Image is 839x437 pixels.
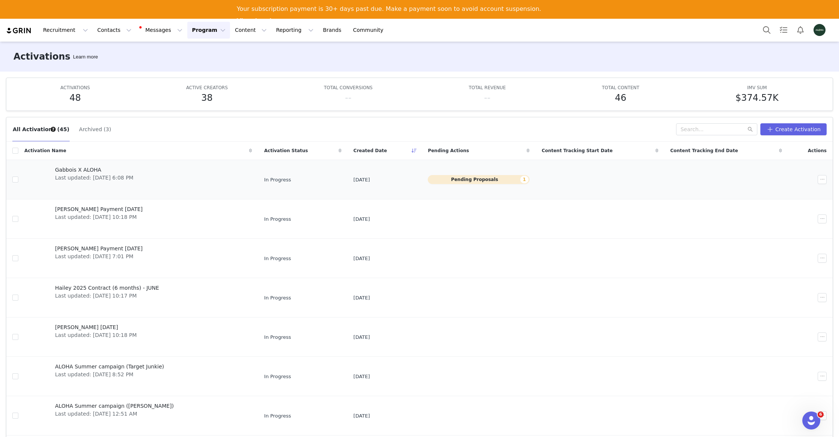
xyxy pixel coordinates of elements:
span: TOTAL CONTENT [602,85,639,90]
img: grin logo [6,27,32,34]
a: ALOHA Summer campaign ([PERSON_NAME])Last updated: [DATE] 12:51 AM [24,401,252,431]
span: In Progress [264,412,291,420]
span: ACTIVATIONS [60,85,90,90]
span: TOTAL CONVERSIONS [324,85,373,90]
span: In Progress [264,294,291,302]
span: [PERSON_NAME] Payment [DATE] [55,205,143,213]
span: Activation Status [264,147,308,154]
div: Your subscription payment is 30+ days past due. Make a payment soon to avoid account suspension. [237,5,541,13]
button: Archived (3) [79,123,112,135]
span: Content Tracking Start Date [542,147,613,154]
span: [DATE] [354,334,370,341]
span: Last updated: [DATE] 6:08 PM [55,174,133,182]
span: Gabbois X ALOHA [55,166,133,174]
button: Reporting [272,22,318,39]
span: ACTIVE CREATORS [186,85,228,90]
button: Contacts [93,22,136,39]
span: [PERSON_NAME] Payment [DATE] [55,245,143,253]
span: Activation Name [24,147,66,154]
span: Last updated: [DATE] 12:51 AM [55,410,174,418]
a: [PERSON_NAME] Payment [DATE]Last updated: [DATE] 7:01 PM [24,243,252,273]
button: Content [230,22,271,39]
h5: -- [484,91,490,105]
button: Pending Proposals1 [428,175,530,184]
span: [DATE] [354,255,370,262]
h5: 38 [201,91,213,105]
span: Last updated: [DATE] 8:52 PM [55,371,164,379]
button: Create Activation [760,123,827,135]
span: In Progress [264,216,291,223]
a: ALOHA Summer campaign (Target Junkie)Last updated: [DATE] 8:52 PM [24,361,252,391]
span: Hailey 2025 Contract (6 months) - JUNE [55,284,159,292]
span: Content Tracking End Date [670,147,738,154]
span: In Progress [264,255,291,262]
button: Program [187,22,230,39]
span: [DATE] [354,216,370,223]
span: Last updated: [DATE] 10:18 PM [55,331,137,339]
input: Search... [676,123,757,135]
div: Tooltip anchor [72,53,99,61]
span: IMV SUM [747,85,767,90]
a: Gabbois X ALOHALast updated: [DATE] 6:08 PM [24,165,252,195]
span: Last updated: [DATE] 10:17 PM [55,292,159,300]
span: Pending Actions [428,147,469,154]
span: ALOHA Summer campaign ([PERSON_NAME]) [55,402,174,410]
span: TOTAL REVENUE [469,85,506,90]
button: Notifications [792,22,809,39]
span: ALOHA Summer campaign (Target Junkie) [55,363,164,371]
span: [DATE] [354,176,370,184]
span: In Progress [264,176,291,184]
img: 3765be12-08a0-4040-919f-d52e1f5ddba6.jpeg [814,24,826,36]
h5: $374.57K [736,91,779,105]
span: [DATE] [354,412,370,420]
iframe: Intercom live chat [802,412,820,430]
a: View Invoices [237,17,283,25]
span: 6 [818,412,824,418]
button: All Activations (45) [12,123,70,135]
h5: 48 [69,91,81,105]
button: Profile [809,24,833,36]
i: icon: search [748,127,753,132]
div: Actions [788,143,833,159]
span: Last updated: [DATE] 10:18 PM [55,213,143,221]
h5: 46 [615,91,627,105]
span: [DATE] [354,373,370,380]
span: In Progress [264,334,291,341]
a: Tasks [775,22,792,39]
a: Hailey 2025 Contract (6 months) - JUNELast updated: [DATE] 10:17 PM [24,283,252,313]
a: [PERSON_NAME] Payment [DATE]Last updated: [DATE] 10:18 PM [24,204,252,234]
a: Community [349,22,391,39]
h5: -- [345,91,351,105]
span: In Progress [264,373,291,380]
div: Tooltip anchor [50,126,57,133]
button: Recruitment [39,22,93,39]
button: Search [758,22,775,39]
span: [DATE] [354,294,370,302]
span: [PERSON_NAME] [DATE] [55,323,137,331]
a: Brands [318,22,348,39]
span: Created Date [354,147,387,154]
button: Messages [136,22,187,39]
span: Last updated: [DATE] 7:01 PM [55,253,143,260]
a: [PERSON_NAME] [DATE]Last updated: [DATE] 10:18 PM [24,322,252,352]
h3: Activations [13,50,70,63]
